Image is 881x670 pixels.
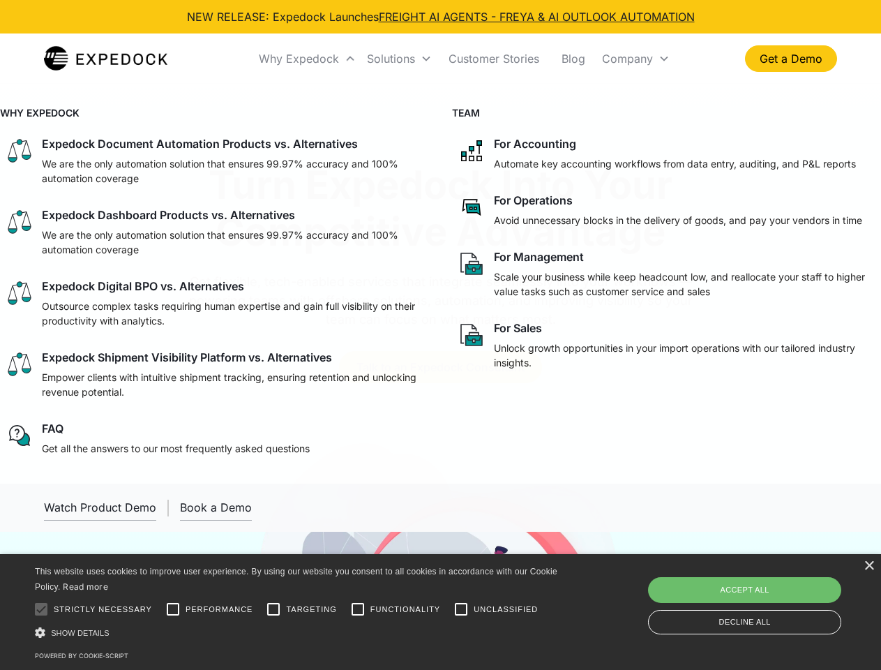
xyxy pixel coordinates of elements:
a: open lightbox [44,495,156,521]
a: home [44,45,167,73]
span: Functionality [370,604,440,616]
a: Read more [63,581,108,592]
span: Targeting [286,604,336,616]
div: Why Expedock [259,52,339,66]
p: We are the only automation solution that ensures 99.97% accuracy and 100% automation coverage [42,228,424,257]
p: Get all the answers to our most frequently asked questions [42,441,310,456]
a: Get a Demo [745,45,837,72]
p: Empower clients with intuitive shipment tracking, ensuring retention and unlocking revenue potent... [42,370,424,399]
div: Accept all [648,577,841,602]
div: For Operations [494,193,573,207]
img: Expedock Logo [44,45,167,73]
div: Watch Product Demo [44,500,156,514]
span: Strictly necessary [54,604,152,616]
p: Automate key accounting workflows from data entry, auditing, and P&L reports [494,156,856,171]
img: regular chat bubble icon [6,422,33,449]
div: Close [864,561,874,572]
div: Expedock Document Automation Products vs. Alternatives [42,137,358,151]
div: Company [596,35,675,82]
img: scale icon [6,208,33,236]
div: Why Expedock [253,35,361,82]
span: Show details [51,629,110,637]
div: Decline all [648,610,841,634]
span: Unclassified [474,604,538,616]
div: For Sales [494,321,542,335]
div: NEW RELEASE: Expedock Launches [187,8,695,25]
div: Expedock Digital BPO vs. Alternatives [42,279,244,293]
img: paper and bag icon [458,321,485,349]
div: Book a Demo [180,500,252,514]
div: For Management [494,250,584,264]
a: FREIGHT AI AGENTS - FREYA & AI OUTLOOK AUTOMATION [379,10,695,24]
div: Solutions [361,35,437,82]
img: scale icon [6,350,33,378]
div: Expedock Shipment Visibility Platform vs. Alternatives [42,350,332,364]
a: Book a Demo [180,495,252,521]
img: rectangular chat bubble icon [458,193,485,221]
img: network like icon [458,137,485,165]
a: Customer Stories [437,35,550,82]
span: This website uses cookies to improve user experience. By using our website you consent to all coo... [35,567,557,593]
p: Unlock growth opportunities in your import operations with our tailored industry insights. [494,341,876,370]
p: Outsource complex tasks requiring human expertise and gain full visibility on their productivity ... [42,299,424,328]
a: Powered by cookie-script [35,652,128,660]
div: For Accounting [494,137,576,151]
p: Avoid unnecessary blocks in the delivery of goods, and pay your vendors in time [494,213,862,228]
div: Solutions [367,52,415,66]
p: Scale your business while keep headcount low, and reallocate your staff to higher value tasks suc... [494,269,876,299]
img: scale icon [6,137,33,165]
img: paper and bag icon [458,250,485,278]
p: We are the only automation solution that ensures 99.97% accuracy and 100% automation coverage [42,156,424,186]
div: Company [602,52,653,66]
div: FAQ [42,422,63,435]
span: Performance [186,604,253,616]
a: Blog [550,35,596,82]
div: Expedock Dashboard Products vs. Alternatives [42,208,295,222]
img: scale icon [6,279,33,307]
div: Show details [35,625,562,640]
